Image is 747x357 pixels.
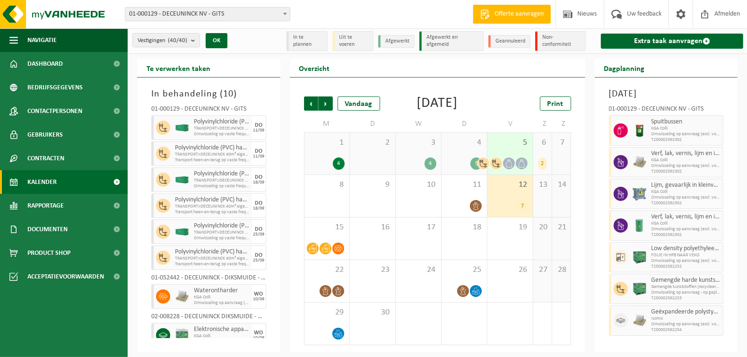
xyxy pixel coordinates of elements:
[400,138,436,148] span: 3
[492,180,528,190] span: 12
[27,123,63,147] span: Gebruikers
[255,122,262,128] div: DO
[538,180,547,190] span: 13
[304,96,318,111] span: Vorige
[492,9,546,19] span: Offerte aanvragen
[254,291,263,297] div: WO
[396,115,442,132] td: W
[633,313,647,328] img: LP-PA-00000-WDN-11
[255,253,262,258] div: DO
[253,180,264,185] div: 18/09
[651,245,721,253] span: Low density polyethyleen (LDPE) folie, los, naturel
[595,59,654,77] h2: Dagplanning
[492,222,528,233] span: 19
[355,222,391,233] span: 16
[651,157,721,163] span: KGA Colli
[350,115,396,132] td: D
[175,228,189,235] img: HK-XC-40-GN-00
[651,195,721,200] span: Omwisseling op aanvraag (excl. voorrijkost)
[651,131,721,137] span: Omwisseling op aanvraag (excl. voorrijkost)
[470,157,482,170] div: 5
[651,137,721,143] span: T250002592302
[378,35,415,48] li: Afgewerkt
[255,226,262,232] div: DO
[633,250,647,264] img: PB-HB-1400-HPE-GN-01
[309,222,345,233] span: 15
[125,7,290,21] span: 01-000129 - DECEUNINCK NV - GITS
[175,204,250,209] span: TRANSPORT>DECEUNINCK 40m³ eigendom klant PVC, post-consumer
[651,277,721,284] span: Gemengde harde kunststoffen (PE, PP en PVC), recycleerbaar (industrieel)
[633,123,647,138] img: PB-OT-0200-MET-00-03
[651,284,721,290] span: Gemengde kunststoffen (recycleerbaar), inclusief PVC
[651,322,721,327] span: Omwisseling op aanvraag (excl. voorrijkost)
[27,76,83,99] span: Bedrijfsgegevens
[538,265,547,275] span: 27
[194,287,250,295] span: Waterontharder
[319,96,333,111] span: Volgende
[332,31,373,51] li: Uit te voeren
[304,115,350,132] td: M
[194,170,250,178] span: Polyvinylchloride (PVC) hard, profielen, pre-consumer
[492,138,528,148] span: 5
[253,206,264,211] div: 18/09
[253,128,264,133] div: 11/09
[175,209,250,215] span: Transport heen-en-terug op vaste frequentie
[651,126,721,131] span: KGA Colli
[194,126,250,131] span: TRANSPORT>DECEUNINCK PVC POST CONSUMER
[651,163,721,169] span: Omwisseling op aanvraag (excl. voorrijkost)
[417,96,458,111] div: [DATE]
[355,138,391,148] span: 2
[290,59,339,77] h2: Overzicht
[27,28,57,52] span: Navigatie
[355,180,391,190] span: 9
[194,326,250,333] span: Elektronische apparatuur - overige (OVE)
[27,265,104,288] span: Acceptatievoorwaarden
[194,230,250,235] span: TRANSPORT>DECEUNINCK PVC POST CONSUMER
[27,99,82,123] span: Contactpersonen
[27,241,70,265] span: Product Shop
[132,33,200,47] button: Vestigingen(40/40)
[492,265,528,275] span: 26
[194,183,250,189] span: Omwisseling op vaste frequentie
[27,194,64,218] span: Rapportage
[538,138,547,148] span: 6
[138,34,187,48] span: Vestigingen
[206,33,227,48] button: OK
[651,296,721,301] span: T250002592253
[175,248,250,256] span: Polyvinylchloride (PVC) hard, profielen en buizen, post-consumer
[151,106,266,115] div: 01-000129 - DECEUNINCK NV - GITS
[194,131,250,137] span: Omwisseling op vaste frequentie
[557,265,566,275] span: 28
[333,157,345,170] div: 4
[651,253,721,258] span: FOLIE IN HPB NAAR VEKO
[338,96,380,111] div: Vandaag
[609,106,724,115] div: 01-000129 - DECEUNINCK NV - GITS
[446,265,482,275] span: 25
[309,307,345,318] span: 29
[419,31,484,51] li: Afgewerkt en afgemeld
[137,59,220,77] h2: Te verwerken taken
[27,218,68,241] span: Documenten
[651,150,721,157] span: Verf, lak, vernis, lijm en inkt, industrieel in IBC
[27,170,57,194] span: Kalender
[175,176,189,183] img: HK-XC-40-GN-00
[651,169,721,174] span: T250002592302
[309,138,345,148] span: 1
[552,115,571,132] td: Z
[446,138,482,148] span: 4
[651,213,721,221] span: Verf, lak, vernis, lijm en inkt, industrieel in 200lt-vat
[175,289,189,304] img: LP-PA-00000-WDN-11
[538,222,547,233] span: 20
[609,87,724,101] h3: [DATE]
[175,144,250,152] span: Polyvinylchloride (PVC) hard, profielen en buizen, post-consumer
[473,5,551,24] a: Offerte aanvragen
[125,8,290,21] span: 01-000129 - DECEUNINCK NV - GITS
[516,200,528,212] div: 7
[194,178,250,183] span: TRANSPORT>DECEUNINCK PVC POST CONSUMER
[651,258,721,264] span: Omwisseling op aanvraag (excl. voorrijkost)
[223,89,234,99] span: 10
[651,189,721,195] span: KGA Colli
[27,52,63,76] span: Dashboard
[442,115,487,132] td: D
[651,327,721,333] span: T250002592254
